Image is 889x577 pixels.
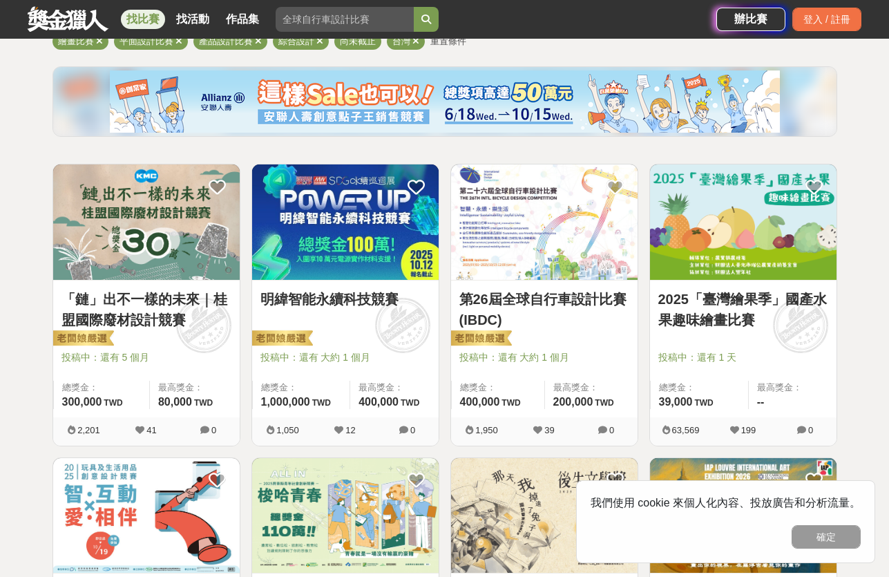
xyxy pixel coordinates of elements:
[146,425,156,435] span: 41
[808,425,813,435] span: 0
[61,350,231,365] span: 投稿中：還有 5 個月
[252,164,439,280] img: Cover Image
[792,525,861,549] button: 確定
[110,70,780,133] img: cf4fb443-4ad2-4338-9fa3-b46b0bf5d316.png
[459,350,629,365] span: 投稿中：還有 大約 1 個月
[260,289,430,310] a: 明緯智能永續科技競賽
[716,8,785,31] a: 辦比賽
[609,425,614,435] span: 0
[276,7,414,32] input: 全球自行車設計比賽
[430,36,466,46] span: 重置條件
[158,396,192,408] span: 80,000
[591,497,861,509] span: 我們使用 cookie 來個人化內容、投放廣告和分析流量。
[553,396,593,408] span: 200,000
[312,398,331,408] span: TWD
[58,36,94,46] span: 繪畫比賽
[77,425,100,435] span: 2,201
[448,330,512,349] img: 老闆娘嚴選
[658,289,828,330] a: 2025「臺灣繪果季」國產水果趣味繪畫比賽
[53,164,240,281] a: Cover Image
[220,10,265,29] a: 作品集
[659,381,740,395] span: 總獎金：
[278,36,314,46] span: 綜合設計
[460,396,500,408] span: 400,000
[249,330,313,349] img: 老闆娘嚴選
[451,164,638,280] img: Cover Image
[53,458,240,574] img: Cover Image
[460,381,536,395] span: 總獎金：
[171,10,215,29] a: 找活動
[741,425,756,435] span: 199
[451,458,638,574] img: Cover Image
[792,8,861,31] div: 登入 / 註冊
[53,164,240,280] img: Cover Image
[261,381,342,395] span: 總獎金：
[62,381,141,395] span: 總獎金：
[252,164,439,281] a: Cover Image
[501,398,520,408] span: TWD
[392,36,410,46] span: 台灣
[459,289,629,330] a: 第26屆全球自行車設計比賽(IBDC)
[451,164,638,281] a: Cover Image
[261,396,310,408] span: 1,000,000
[194,398,213,408] span: TWD
[61,289,231,330] a: 「鏈」出不一樣的未來｜桂盟國際廢材設計競賽
[121,10,165,29] a: 找比賽
[120,36,173,46] span: 平面設計比賽
[658,350,828,365] span: 投稿中：還有 1 天
[475,425,498,435] span: 1,950
[659,396,693,408] span: 39,000
[211,425,216,435] span: 0
[694,398,713,408] span: TWD
[276,425,299,435] span: 1,050
[252,458,439,574] img: Cover Image
[340,36,376,46] span: 尚未截止
[672,425,700,435] span: 63,569
[50,330,114,349] img: 老闆娘嚴選
[595,398,613,408] span: TWD
[199,36,253,46] span: 產品設計比賽
[544,425,554,435] span: 39
[553,381,629,395] span: 最高獎金：
[62,396,102,408] span: 300,000
[260,350,430,365] span: 投稿中：還有 大約 1 個月
[401,398,419,408] span: TWD
[650,458,837,574] img: Cover Image
[104,398,122,408] span: TWD
[410,425,415,435] span: 0
[757,381,828,395] span: 最高獎金：
[158,381,231,395] span: 最高獎金：
[650,164,837,280] img: Cover Image
[345,425,355,435] span: 12
[359,396,399,408] span: 400,000
[757,396,765,408] span: --
[359,381,430,395] span: 最高獎金：
[650,164,837,281] a: Cover Image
